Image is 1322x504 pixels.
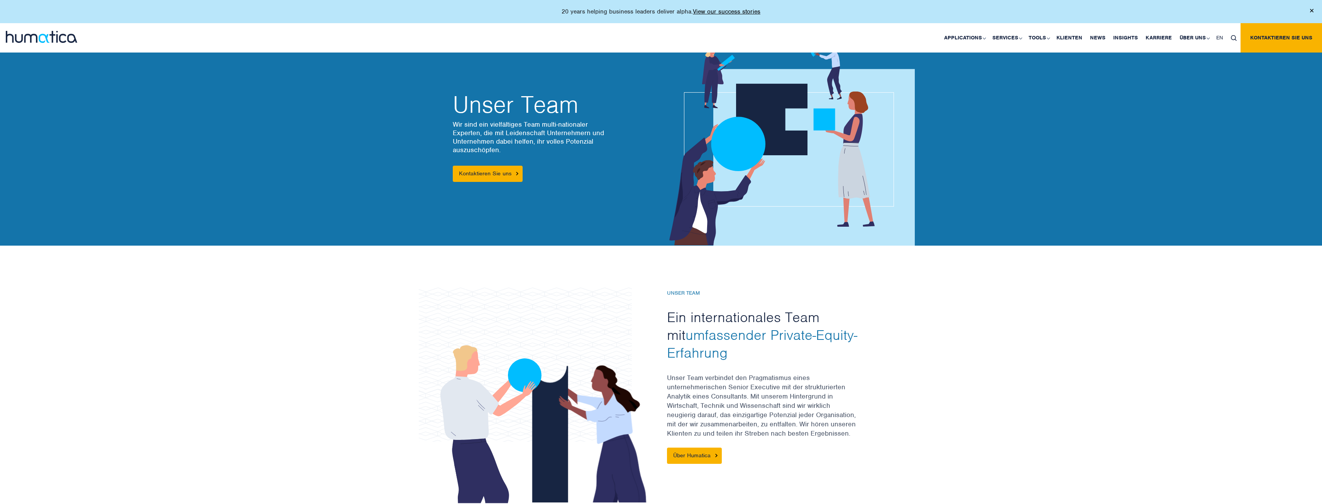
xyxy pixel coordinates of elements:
a: News [1086,23,1109,53]
img: arrowicon [516,172,518,175]
a: Über Humatica [667,448,722,464]
a: Kontaktieren Sie uns [453,166,523,182]
p: 20 years helping business leaders deliver alpha. [562,8,760,15]
a: Insights [1109,23,1142,53]
a: Services [989,23,1025,53]
img: About Us [715,454,718,457]
a: View our success stories [693,8,760,15]
img: about_banner1 [649,41,915,246]
img: search_icon [1231,35,1237,41]
a: Applications [940,23,989,53]
a: Karriere [1142,23,1176,53]
span: umfassender Private-Equity-Erfahrung [667,326,857,361]
span: EN [1216,34,1223,41]
img: logo [6,31,77,43]
a: Über uns [1176,23,1212,53]
a: Kontaktieren Sie uns [1241,23,1322,53]
h2: Ein internationales Team mit [667,308,875,361]
p: Unser Team verbindet den Pragmatismus eines unternehmerischen Senior Executive mit der strukturie... [667,373,875,448]
h6: Unser Team [667,290,875,297]
a: Tools [1025,23,1053,53]
h2: Unser Team [453,93,653,116]
p: Wir sind ein vielfältiges Team multi-nationaler Experten, die mit Leidenschaft Unternehmern und U... [453,120,653,154]
a: Klienten [1053,23,1086,53]
a: EN [1212,23,1227,53]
